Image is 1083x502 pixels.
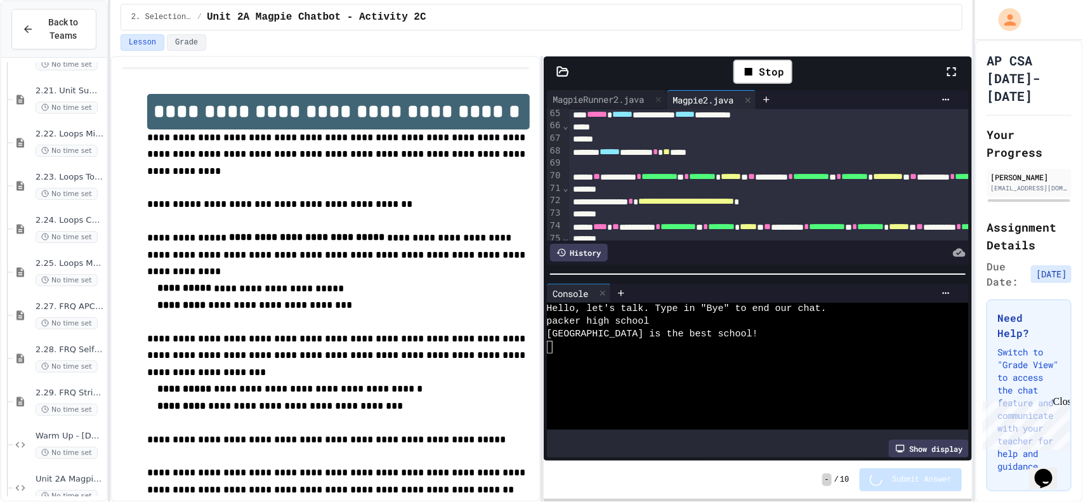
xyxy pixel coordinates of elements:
[840,475,849,485] span: 10
[36,404,98,416] span: No time set
[987,126,1072,161] h2: Your Progress
[197,12,202,22] span: /
[987,51,1072,105] h1: AP CSA [DATE]-[DATE]
[547,303,827,315] span: Hello, let's talk. Type in "Bye" to end our chat.
[733,60,792,84] div: Stop
[547,220,563,232] div: 74
[36,129,104,140] span: 2.22. Loops Mixed Up Code Practice (2.7-2.12)
[36,102,98,114] span: No time set
[893,475,952,485] span: Submit Answer
[547,232,563,245] div: 75
[36,474,104,485] span: Unit 2A Magpie Chatbot - Activity 1
[36,431,104,442] span: Warm Up - [DATE]
[985,5,1025,34] div: My Account
[547,169,563,182] div: 70
[547,107,563,120] div: 65
[562,121,568,131] span: Fold line
[1030,451,1070,489] iframe: chat widget
[36,317,98,329] span: No time set
[562,233,568,243] span: Fold line
[36,490,98,502] span: No time set
[41,16,86,43] span: Back to Teams
[667,93,740,107] div: Magpie2.java
[36,258,104,269] span: 2.25. Loops Multiple Choice Exercises (2.7-2.12)
[36,215,104,226] span: 2.24. Loops Coding Practice (2.7-2.12)
[36,58,98,70] span: No time set
[5,5,88,81] div: Chat with us now!Close
[36,86,104,96] span: 2.21. Unit Summary 2b Loops (2.7-2.12)
[822,473,832,486] span: -
[547,315,650,328] span: packer high school
[990,183,1068,193] div: [EMAIL_ADDRESS][DOMAIN_NAME]
[167,34,206,51] button: Grade
[207,10,426,25] span: Unit 2A Magpie Chatbot - Activity 2C
[36,301,104,312] span: 2.27. FRQ APCalendar for Loops and Control Structures
[36,345,104,355] span: 2.28. FRQ Self Divisor A
[997,310,1061,341] h3: Need Help?
[1031,265,1072,283] span: [DATE]
[36,145,98,157] span: No time set
[834,475,839,485] span: /
[550,244,608,261] div: History
[562,183,568,193] span: Fold line
[36,188,98,200] span: No time set
[547,207,563,220] div: 73
[987,259,1026,289] span: Due Date:
[987,218,1072,254] h2: Assignment Details
[36,274,98,286] span: No time set
[36,388,104,399] span: 2.29. FRQ String Scramble A
[36,447,98,459] span: No time set
[547,194,563,207] div: 72
[978,396,1070,450] iframe: chat widget
[547,182,563,195] div: 71
[547,93,651,106] div: MagpieRunner2.java
[36,231,98,243] span: No time set
[547,328,758,341] span: [GEOGRAPHIC_DATA] is the best school!
[997,346,1061,473] p: Switch to "Grade View" to access the chat feature and communicate with your teacher for help and ...
[36,172,104,183] span: 2.23. Loops Toggle Mixed Up or Write Code Practice (2.7-2.12)
[547,145,563,157] div: 68
[547,287,595,300] div: Console
[121,34,164,51] button: Lesson
[131,12,192,22] span: 2. Selection and Iteration
[547,132,563,145] div: 67
[990,171,1068,183] div: [PERSON_NAME]
[889,440,969,458] div: Show display
[547,157,563,169] div: 69
[547,119,563,132] div: 66
[36,360,98,373] span: No time set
